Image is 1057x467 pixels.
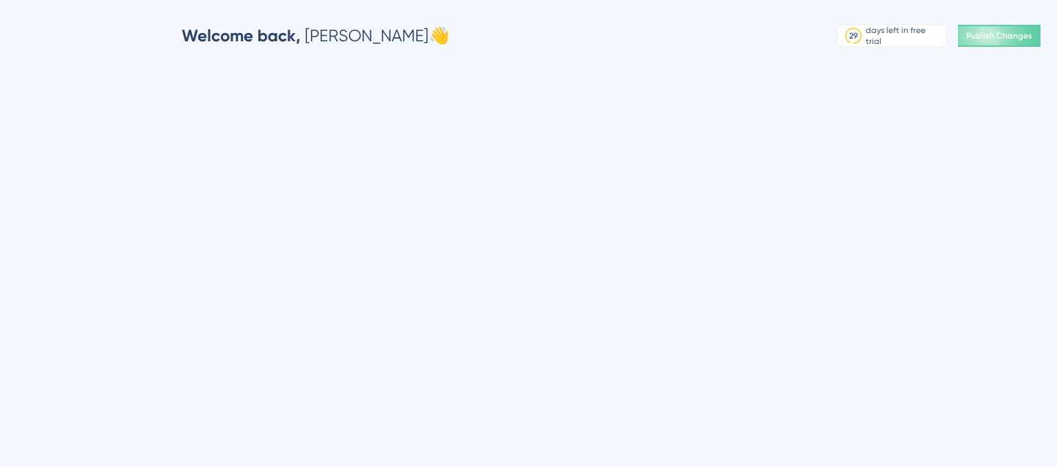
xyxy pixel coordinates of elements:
span: Welcome back, [182,25,301,45]
div: days left in free trial [866,25,942,47]
div: 29 [849,30,858,41]
button: Publish Changes [958,25,1040,47]
div: [PERSON_NAME] 👋 [182,25,449,47]
span: Publish Changes [966,30,1032,41]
